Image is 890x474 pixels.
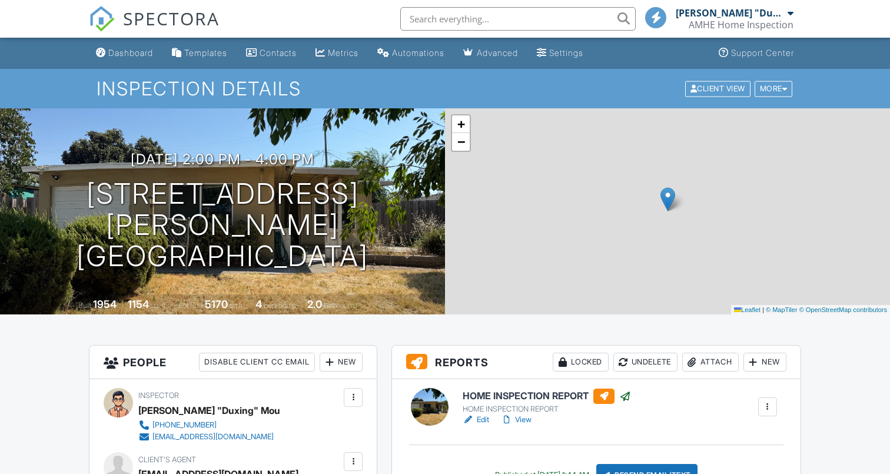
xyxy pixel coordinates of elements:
div: 2.0 [307,298,322,310]
h3: [DATE] 2:00 pm - 4:00 pm [131,151,314,167]
a: [EMAIL_ADDRESS][DOMAIN_NAME] [138,431,274,443]
div: Disable Client CC Email [199,353,315,372]
div: [EMAIL_ADDRESS][DOMAIN_NAME] [152,432,274,442]
a: Metrics [311,42,363,64]
div: Settings [549,48,583,58]
input: Search everything... [400,7,636,31]
span: − [457,134,465,149]
a: © MapTiler [766,306,798,313]
span: + [457,117,465,131]
div: Attach [682,353,739,372]
div: New [743,353,786,372]
div: Metrics [328,48,358,58]
h3: People [89,346,377,379]
div: [PERSON_NAME] "Duxing" Mou [138,402,280,419]
h1: Inspection Details [97,78,793,99]
a: SPECTORA [89,16,220,41]
a: Zoom in [452,115,470,133]
span: bedrooms [264,301,296,310]
span: sq. ft. [151,301,167,310]
div: 4 [255,298,262,310]
a: Support Center [714,42,799,64]
a: Settings [532,42,588,64]
h6: HOME INSPECTION REPORT [463,389,631,404]
span: Built [78,301,91,310]
h3: Reports [392,346,801,379]
div: 5170 [205,298,228,310]
a: Templates [167,42,232,64]
a: Client View [684,84,753,92]
span: Inspector [138,391,179,400]
a: Advanced [459,42,523,64]
a: © OpenStreetMap contributors [799,306,887,313]
a: Dashboard [91,42,158,64]
a: Contacts [241,42,301,64]
img: Marker [660,187,675,211]
div: Automations [392,48,444,58]
div: Contacts [260,48,297,58]
span: bathrooms [324,301,357,310]
div: Templates [184,48,227,58]
div: Client View [685,81,750,97]
span: Lot Size [178,301,203,310]
div: Advanced [477,48,518,58]
h1: [STREET_ADDRESS][PERSON_NAME] [GEOGRAPHIC_DATA] [19,178,426,271]
a: Zoom out [452,133,470,151]
img: The Best Home Inspection Software - Spectora [89,6,115,32]
span: Client's Agent [138,455,196,464]
div: New [320,353,363,372]
div: Undelete [613,353,678,372]
a: [PHONE_NUMBER] [138,419,274,431]
span: sq.ft. [230,301,244,310]
div: [PERSON_NAME] "Duxing" Mou [676,7,785,19]
div: [PHONE_NUMBER] [152,420,217,430]
a: HOME INSPECTION REPORT HOME INSPECTION REPORT [463,389,631,415]
div: 1154 [128,298,149,310]
span: | [762,306,764,313]
a: Edit [463,414,489,426]
div: HOME INSPECTION REPORT [463,405,631,414]
div: Dashboard [108,48,153,58]
div: AMHE Home Inspection [689,19,793,31]
div: Support Center [731,48,794,58]
span: SPECTORA [123,6,220,31]
div: 1954 [93,298,117,310]
a: Leaflet [734,306,761,313]
a: View [501,414,532,426]
div: More [755,81,793,97]
div: Locked [553,353,609,372]
a: Automations (Basic) [373,42,449,64]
